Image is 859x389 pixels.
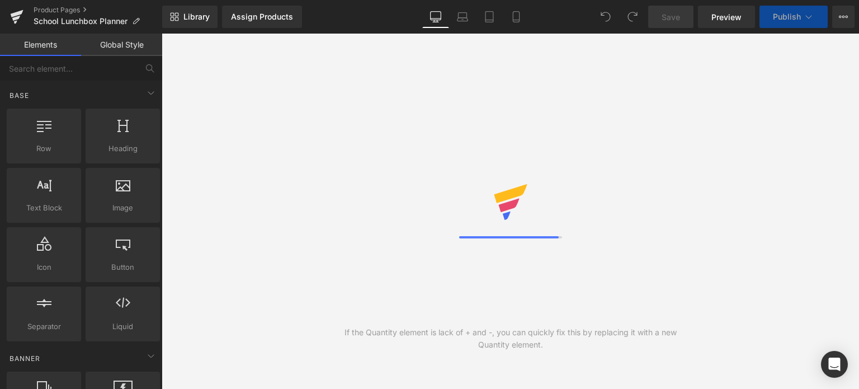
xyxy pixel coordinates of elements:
span: Preview [711,11,742,23]
span: Separator [10,321,78,332]
span: School Lunchbox Planner [34,17,128,26]
button: Publish [759,6,828,28]
span: Icon [10,261,78,273]
div: Assign Products [231,12,293,21]
a: Preview [698,6,755,28]
span: Library [183,12,210,22]
a: Desktop [422,6,449,28]
span: Button [89,261,157,273]
a: Mobile [503,6,530,28]
span: Publish [773,12,801,21]
button: Undo [594,6,617,28]
div: If the Quantity element is lack of + and -, you can quickly fix this by replacing it with a new Q... [336,326,685,351]
a: New Library [162,6,218,28]
span: Image [89,202,157,214]
a: Product Pages [34,6,162,15]
span: Base [8,90,30,101]
div: Open Intercom Messenger [821,351,848,378]
a: Laptop [449,6,476,28]
a: Tablet [476,6,503,28]
button: More [832,6,855,28]
span: Banner [8,353,41,364]
span: Row [10,143,78,154]
span: Liquid [89,321,157,332]
span: Save [662,11,680,23]
span: Heading [89,143,157,154]
span: Text Block [10,202,78,214]
a: Global Style [81,34,162,56]
button: Redo [621,6,644,28]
